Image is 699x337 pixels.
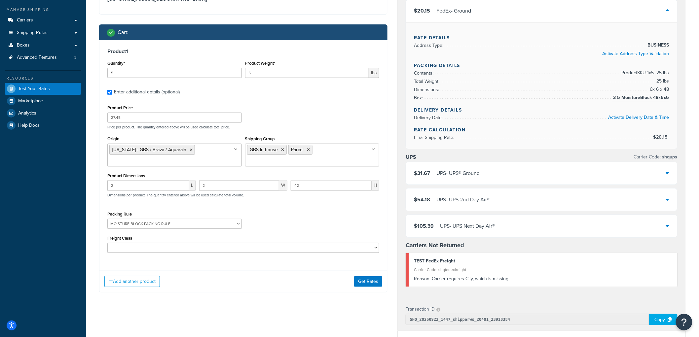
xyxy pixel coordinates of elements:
[107,212,132,217] label: Packing Rule
[17,30,48,36] span: Shipping Rules
[414,114,444,121] span: Delivery Date:
[106,125,381,129] p: Price per product. The quantity entered above will be used calculate total price.
[18,111,36,116] span: Analytics
[646,41,669,49] span: BUSINESS
[414,169,430,177] span: $31.67
[5,39,81,51] a: Boxes
[17,43,30,48] span: Boxes
[414,274,673,284] div: Carrier requires City, which is missing.
[291,146,304,153] span: Parcel
[118,29,129,35] h2: Cart :
[107,136,119,141] label: Origin
[414,70,435,77] span: Contents:
[414,34,669,41] h4: Rate Details
[414,7,430,15] span: $20.15
[5,95,81,107] a: Marketplace
[414,134,456,141] span: Final Shipping Rate:
[114,87,180,97] div: Enter additional details (optional)
[107,61,125,66] label: Quantity*
[414,222,434,230] span: $105.39
[17,55,57,60] span: Advanced Features
[436,6,471,16] div: FedEx - Ground
[107,105,133,110] label: Product Price
[440,221,495,231] div: UPS - UPS Next Day Air®
[608,114,669,121] a: Activate Delivery Date & Time
[620,69,669,77] span: Product SKU-1 x 5 - 25 lbs
[354,276,382,287] button: Get Rates
[245,61,276,66] label: Product Weight*
[279,181,287,190] span: W
[107,236,132,241] label: Freight Class
[5,51,81,64] li: Advanced Features
[107,68,242,78] input: 0
[369,68,379,78] span: lbs
[414,62,669,69] h4: Packing Details
[245,68,369,78] input: 0.00
[74,55,77,60] span: 3
[18,123,40,128] span: Help Docs
[414,94,424,101] span: Box:
[406,241,464,250] strong: Carriers Not Returned
[634,152,678,162] p: Carrier Code:
[17,17,33,23] span: Carriers
[414,126,669,133] h4: Rate Calculation
[649,314,678,325] div: Copy
[414,78,441,85] span: Total Weight:
[112,146,186,153] span: [US_STATE] - GBS / Brava / Aquarain
[648,85,669,93] span: 6 x 6 x 48
[107,48,379,55] h3: Product 1
[189,181,196,190] span: L
[436,195,490,204] div: UPS - UPS 2nd Day Air®
[5,14,81,26] a: Carriers
[5,107,81,119] a: Analytics
[107,173,145,178] label: Product Dimensions
[5,83,81,95] a: Test Your Rates
[406,154,416,160] h3: UPS
[106,193,244,197] p: Dimensions per product. The quantity entered above will be used calculate total volume.
[414,107,669,114] h4: Delivery Details
[5,76,81,81] div: Resources
[414,265,673,274] div: Carrier Code: shqfedexfreight
[653,134,669,141] span: $20.15
[414,275,430,282] span: Reason:
[104,276,160,287] button: Add another product
[414,196,430,203] span: $54.18
[661,153,678,160] span: shqups
[5,119,81,131] a: Help Docs
[250,146,278,153] span: GBS In-house
[603,50,669,57] a: Activate Address Type Validation
[406,305,435,314] p: Transaction ID
[5,51,81,64] a: Advanced Features3
[436,169,480,178] div: UPS - UPS® Ground
[5,7,81,13] div: Manage Shipping
[18,98,43,104] span: Marketplace
[676,314,692,330] button: Open Resource Center
[18,86,50,92] span: Test Your Rates
[414,42,445,49] span: Address Type:
[612,94,669,102] span: 3-5 MoistureBlock 48x6x6
[414,86,441,93] span: Dimensions:
[414,256,673,266] div: TEST FedEx Freight
[245,136,275,141] label: Shipping Group
[655,77,669,85] span: 25 lbs
[107,90,112,95] input: Enter additional details (optional)
[5,27,81,39] a: Shipping Rules
[372,181,379,190] span: H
